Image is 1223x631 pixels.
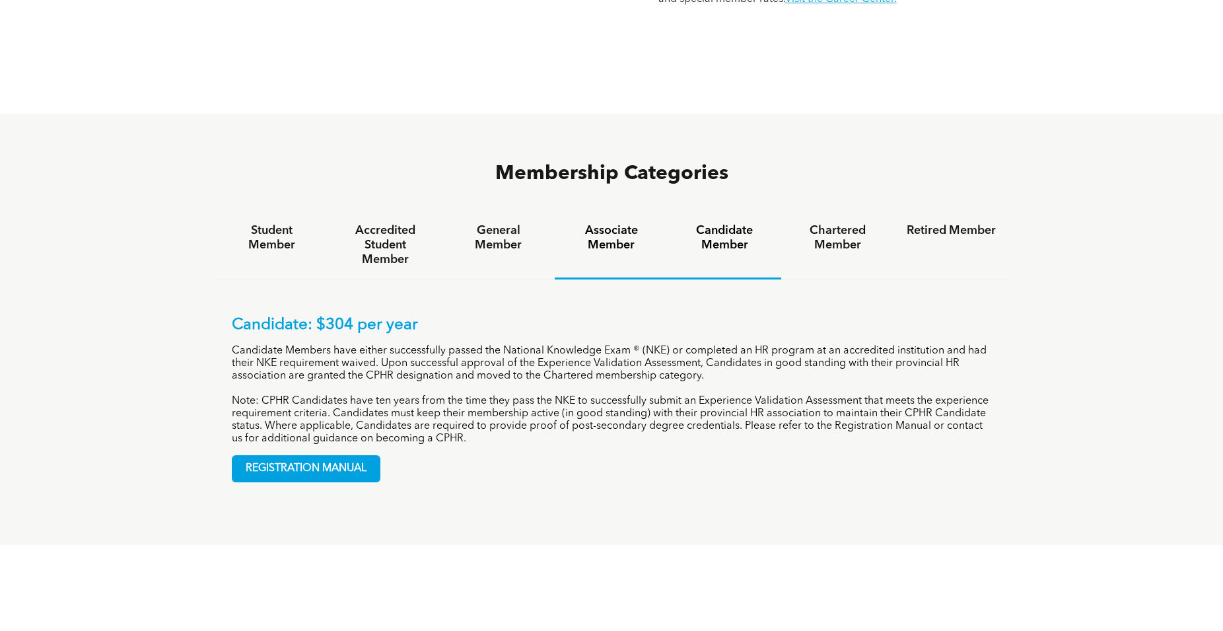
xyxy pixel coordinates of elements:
p: Candidate: $304 per year [232,316,991,335]
p: Candidate Members have either successfully passed the National Knowledge Exam ® (NKE) or complete... [232,345,991,383]
h4: Student Member [227,223,316,252]
h4: Retired Member [907,223,996,238]
h4: Chartered Member [793,223,882,252]
h4: Accredited Student Member [340,223,429,267]
a: REGISTRATION MANUAL [232,455,380,482]
span: REGISTRATION MANUAL [232,456,380,482]
h4: General Member [454,223,543,252]
h4: Associate Member [567,223,656,252]
p: Note: CPHR Candidates have ten years from the time they pass the NKE to successfully submit an Ex... [232,395,991,445]
span: Membership Categories [495,164,728,184]
h4: Candidate Member [680,223,769,252]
